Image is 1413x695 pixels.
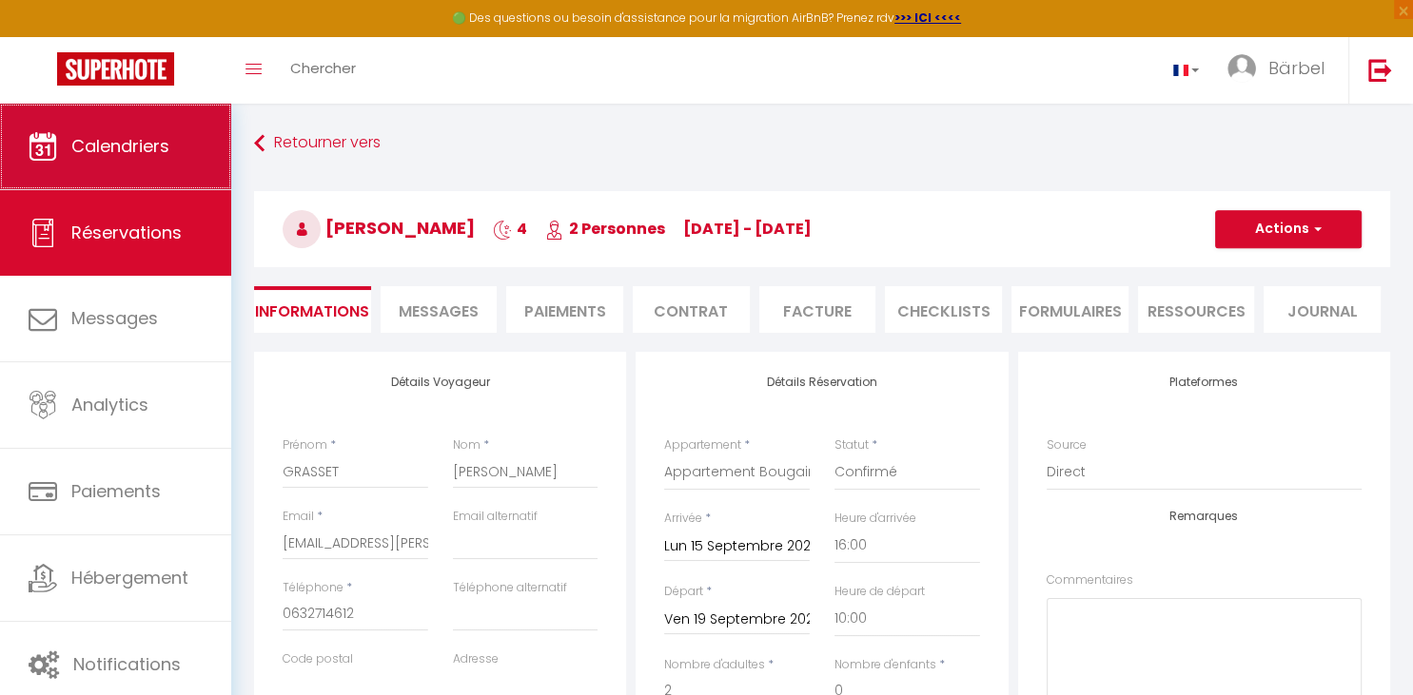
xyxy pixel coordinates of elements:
span: Chercher [290,58,356,78]
h4: Remarques [1047,510,1362,523]
a: ... Bärbel [1213,37,1348,104]
span: Réservations [71,221,182,244]
span: Paiements [71,479,161,503]
li: Paiements [506,286,623,333]
span: 4 [493,218,527,240]
label: Email alternatif [453,508,538,526]
li: Journal [1264,286,1381,333]
label: Commentaires [1047,571,1133,589]
li: Ressources [1138,286,1255,333]
span: [DATE] - [DATE] [683,218,812,240]
span: Bärbel [1268,56,1325,80]
li: FORMULAIRES [1011,286,1128,333]
li: Contrat [633,286,750,333]
label: Source [1047,436,1087,454]
label: Prénom [283,436,327,454]
label: Heure d'arrivée [834,510,916,528]
a: Chercher [276,37,370,104]
span: Notifications [73,652,181,676]
label: Départ [664,583,703,601]
li: Facture [759,286,876,333]
label: Heure de départ [834,583,925,601]
span: Messages [399,300,479,322]
label: Statut [834,436,869,454]
label: Nombre d'adultes [664,656,765,674]
img: logout [1368,58,1392,82]
span: [PERSON_NAME] [283,216,475,240]
a: >>> ICI <<<< [894,10,961,26]
li: Informations [254,286,371,333]
img: Super Booking [57,52,174,86]
h4: Détails Voyageur [283,376,598,389]
label: Téléphone [283,579,343,597]
button: Actions [1215,210,1362,248]
span: Messages [71,306,158,330]
span: Analytics [71,393,148,416]
span: Hébergement [71,566,188,589]
label: Téléphone alternatif [453,579,567,597]
label: Email [283,508,314,526]
span: Calendriers [71,134,169,158]
img: ... [1227,54,1256,83]
label: Nom [453,436,481,454]
label: Arrivée [664,510,702,528]
li: CHECKLISTS [885,286,1002,333]
a: Retourner vers [254,126,1390,161]
label: Adresse [453,650,499,668]
label: Code postal [283,650,353,668]
label: Nombre d'enfants [834,656,936,674]
h4: Plateformes [1047,376,1362,389]
h4: Détails Réservation [664,376,979,389]
span: 2 Personnes [545,218,665,240]
label: Appartement [664,436,741,454]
